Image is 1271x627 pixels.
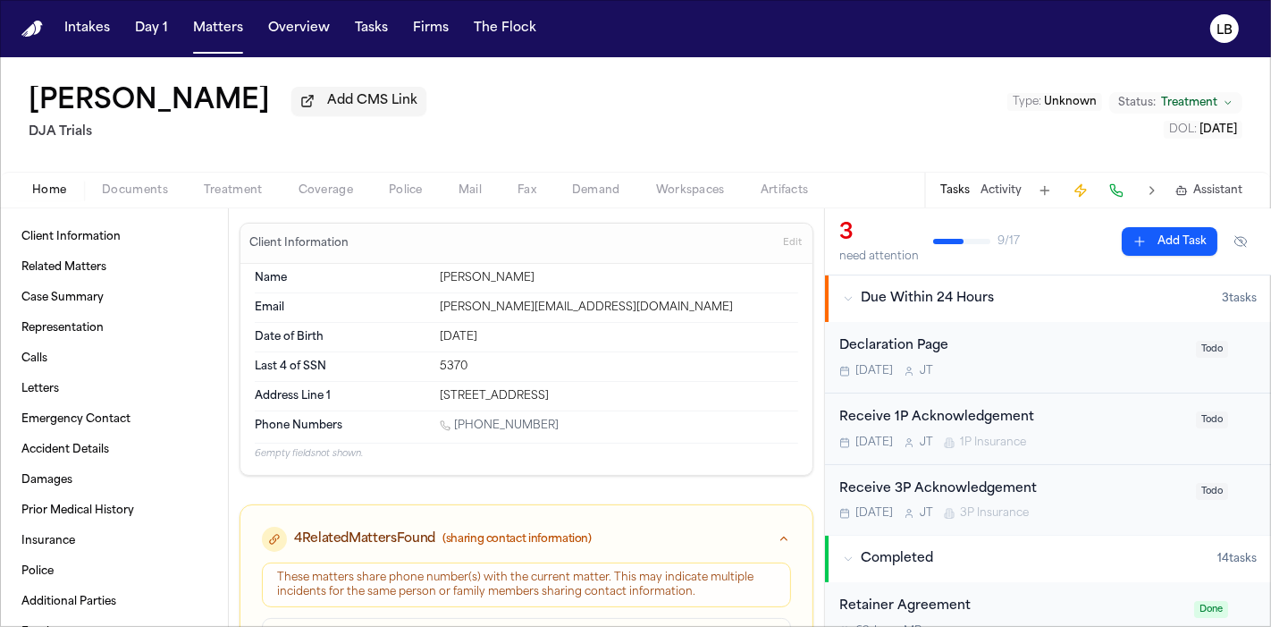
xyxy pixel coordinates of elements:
span: Todo [1196,483,1228,500]
span: (sharing contact information) [442,532,592,547]
a: Call 1 (310) 946-2978 [440,419,559,433]
a: Home [21,21,43,38]
button: Create Immediate Task [1068,178,1093,203]
div: need attention [839,250,919,264]
span: J T [920,436,933,450]
span: Treatment [1161,96,1217,110]
div: These matters share phone number(s) with the current matter. This may indicate multiple incidents... [277,571,776,599]
div: Open task: Receive 3P Acknowledgement [825,465,1271,536]
span: Todo [1196,411,1228,428]
p: 6 empty fields not shown. [255,447,798,461]
div: Retainer Agreement [839,597,1183,617]
button: Add Task [1032,178,1057,203]
span: 9 / 17 [997,234,1020,249]
span: 14 task s [1217,552,1257,566]
button: Edit matter name [29,86,270,118]
span: J T [920,364,933,378]
span: Todo [1196,341,1228,358]
a: Calls [14,344,214,373]
button: Make a Call [1104,178,1129,203]
a: Emergency Contact [14,405,214,434]
button: 4RelatedMattersFound(sharing contact information) [240,505,812,563]
a: Case Summary [14,284,214,312]
button: Change status from Treatment [1109,92,1242,114]
span: 3 task s [1222,292,1257,306]
span: [DATE] [1199,124,1237,135]
img: Finch Logo [21,21,43,38]
h2: DJA Trials [29,122,426,143]
dt: Email [255,301,429,315]
a: Insurance [14,527,214,555]
span: Assistant [1193,183,1242,198]
button: Assistant [1175,183,1242,198]
a: Prior Medical History [14,496,214,525]
button: Overview [261,13,337,45]
span: Demand [572,183,620,198]
a: Related Matters [14,253,214,282]
span: [DATE] [855,436,893,450]
button: Tasks [940,183,970,198]
div: 3 [839,219,919,248]
button: Hide completed tasks (⌘⇧H) [1225,227,1257,256]
div: [PERSON_NAME] [440,271,798,285]
button: Intakes [57,13,117,45]
button: Edit Type: Unknown [1007,93,1102,111]
button: Edit [778,229,807,258]
div: Open task: Receive 1P Acknowledgement [825,394,1271,465]
button: Firms [406,13,456,45]
span: Due Within 24 Hours [861,290,994,308]
span: Coverage [299,183,353,198]
a: Letters [14,375,214,403]
span: 1P Insurance [960,436,1026,450]
span: Status: [1118,96,1156,110]
div: 5370 [440,360,798,374]
button: Due Within 24 Hours3tasks [825,275,1271,322]
button: Add CMS Link [291,87,426,115]
span: Phone Numbers [255,419,342,433]
div: Open task: Declaration Page [825,322,1271,394]
a: Accident Details [14,436,214,464]
span: Unknown [1044,97,1097,107]
button: Matters [186,13,250,45]
a: Damages [14,466,214,495]
span: Home [32,183,66,198]
dt: Address Line 1 [255,389,429,403]
span: Mail [459,183,482,198]
dt: Last 4 of SSN [255,360,429,374]
span: 4 Related Matters Found [294,530,435,548]
a: Representation [14,314,214,343]
button: Completed14tasks [825,536,1271,582]
span: Edit [783,237,802,250]
div: Receive 1P Acknowledgement [839,408,1185,428]
a: Day 1 [128,13,175,45]
button: Activity [981,183,1022,198]
span: Fax [518,183,536,198]
div: [STREET_ADDRESS] [440,389,798,403]
dt: Date of Birth [255,330,429,344]
span: Completed [861,550,933,568]
span: DOL : [1169,124,1197,135]
div: [DATE] [440,330,798,344]
span: Type : [1013,97,1041,107]
div: [PERSON_NAME][EMAIL_ADDRESS][DOMAIN_NAME] [440,301,798,315]
span: Police [389,183,423,198]
button: Add Task [1122,227,1217,256]
a: Police [14,557,214,586]
h1: [PERSON_NAME] [29,86,270,118]
a: Client Information [14,223,214,251]
span: Workspaces [656,183,725,198]
span: Add CMS Link [327,92,417,110]
button: The Flock [467,13,543,45]
button: Edit DOL: 2025-07-03 [1164,121,1242,139]
span: [DATE] [855,506,893,521]
button: Tasks [348,13,395,45]
span: 3P Insurance [960,506,1029,521]
span: Documents [102,183,168,198]
h3: Client Information [246,236,352,250]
